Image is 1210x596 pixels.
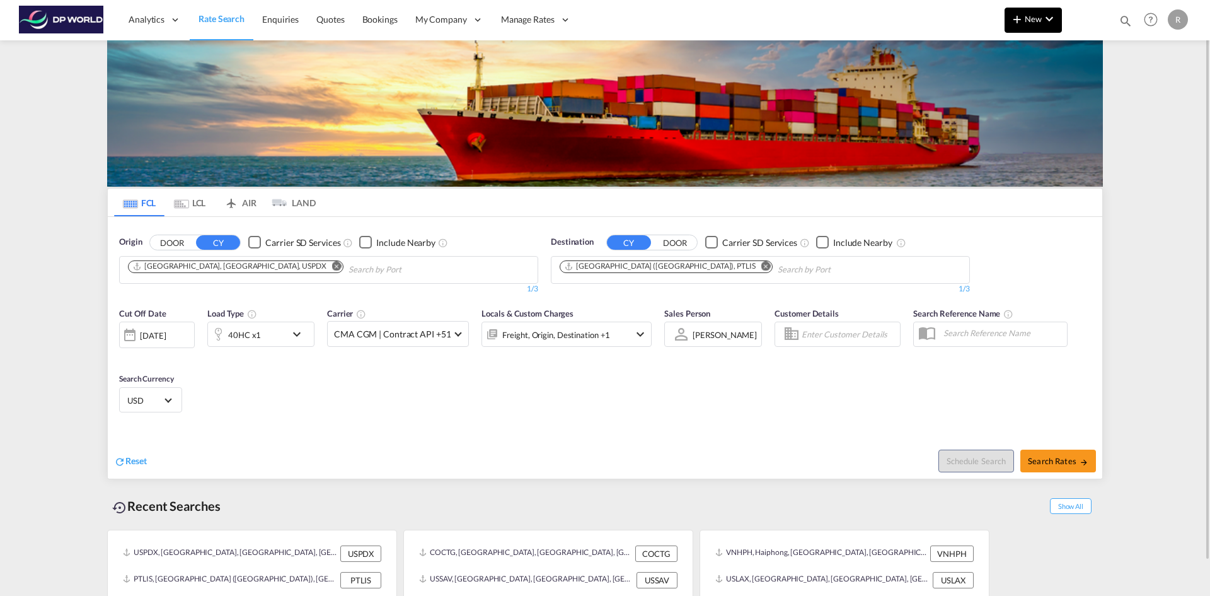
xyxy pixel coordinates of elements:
[1140,9,1161,30] span: Help
[419,572,633,588] div: USSAV, Savannah, GA, United States, North America, Americas
[419,546,632,562] div: COCTG, Cartagena, Colombia, South America, Americas
[316,14,344,25] span: Quotes
[1028,456,1088,466] span: Search Rates
[140,330,166,341] div: [DATE]
[635,546,677,562] div: COCTG
[715,546,927,562] div: VNHPH, Haiphong, Viet Nam, South East Asia, Asia Pacific
[753,261,772,274] button: Remove
[1140,9,1168,32] div: Help
[1119,14,1132,28] md-icon: icon-magnify
[119,322,195,348] div: [DATE]
[564,261,758,272] div: Press delete to remove this chip.
[125,455,147,466] span: Reset
[248,236,340,249] md-checkbox: Checkbox No Ink
[356,309,366,319] md-icon: The selected Trucker/Carrierwill be displayed in the rate results If the rates are from another f...
[778,260,897,280] input: Chips input.
[340,572,381,588] div: PTLIS
[112,500,127,515] md-icon: icon-backup-restore
[1003,309,1013,319] md-icon: Your search will be saved by the below given name
[1020,450,1096,472] button: Search Ratesicon-arrow-right
[1080,458,1088,467] md-icon: icon-arrow-right
[247,309,257,319] md-icon: icon-information-outline
[324,261,343,274] button: Remove
[913,308,1013,318] span: Search Reference Name
[800,238,810,248] md-icon: Unchecked: Search for CY (Container Yard) services for all selected carriers.Checked : Search for...
[123,546,337,562] div: USPDX, Portland, OR, United States, North America, Americas
[816,236,892,249] md-checkbox: Checkbox No Ink
[1168,9,1188,30] div: R
[132,261,329,272] div: Press delete to remove this chip.
[262,14,299,25] span: Enquiries
[558,257,902,280] md-chips-wrap: Chips container. Use arrow keys to select chips.
[119,236,142,248] span: Origin
[132,261,326,272] div: Portland, OR, USPDX
[107,40,1103,187] img: LCL+%26+FCL+BACKGROUND.png
[722,237,797,249] div: Carrier SD Services
[265,189,316,216] md-tab-item: LAND
[1010,11,1025,26] md-icon: icon-plus 400-fg
[438,238,448,248] md-icon: Unchecked: Ignores neighbouring ports when fetching rates.Checked : Includes neighbouring ports w...
[607,235,651,250] button: CY
[114,455,147,469] div: icon-refreshReset
[1010,14,1057,24] span: New
[265,237,340,249] div: Carrier SD Services
[114,456,125,467] md-icon: icon-refresh
[1005,8,1062,33] button: icon-plus 400-fgNewicon-chevron-down
[1050,498,1092,514] span: Show All
[481,308,573,318] span: Locals & Custom Charges
[833,237,892,249] div: Include Nearby
[564,261,756,272] div: Lisbon (Lisboa), PTLIS
[126,391,175,409] md-select: Select Currency: $ USDUnited States Dollar
[633,327,648,342] md-icon: icon-chevron-down
[114,189,316,216] md-pagination-wrapper: Use the left and right arrow keys to navigate between tabs
[691,325,758,344] md-select: Sales Person: Rosa Paczynski
[119,284,538,295] div: 1/3
[930,546,974,562] div: VNHPH
[327,308,366,318] span: Carrier
[775,308,838,318] span: Customer Details
[150,235,194,250] button: DOOR
[114,189,164,216] md-tab-item: FCL
[126,257,473,280] md-chips-wrap: Chips container. Use arrow keys to select chips.
[376,237,435,249] div: Include Nearby
[129,13,164,26] span: Analytics
[119,374,174,383] span: Search Currency
[119,308,166,318] span: Cut Off Date
[938,450,1014,472] button: Note: By default Schedule search will only considerorigin ports, destination ports and cut off da...
[349,260,468,280] input: Chips input.
[343,238,353,248] md-icon: Unchecked: Search for CY (Container Yard) services for all selected carriers.Checked : Search for...
[19,6,104,34] img: c08ca190194411f088ed0f3ba295208c.png
[207,322,314,347] div: 40HC x1icon-chevron-down
[802,325,896,344] input: Enter Customer Details
[637,572,677,588] div: USSAV
[415,13,467,26] span: My Company
[1119,14,1132,33] div: icon-magnify
[207,308,257,318] span: Load Type
[653,235,697,250] button: DOOR
[715,572,930,588] div: USLAX, Los Angeles, CA, United States, North America, Americas
[362,14,398,25] span: Bookings
[340,546,381,562] div: USPDX
[199,13,245,24] span: Rate Search
[359,236,435,249] md-checkbox: Checkbox No Ink
[502,326,610,344] div: Freight Origin Destination Factory Stuffing
[123,572,337,588] div: PTLIS, Lisbon (Lisboa), Portugal, Southern Europe, Europe
[127,395,163,406] span: USD
[289,327,311,342] md-icon: icon-chevron-down
[896,238,906,248] md-icon: Unchecked: Ignores neighbouring ports when fetching rates.Checked : Includes neighbouring ports w...
[108,217,1102,479] div: OriginDOOR CY Checkbox No InkUnchecked: Search for CY (Container Yard) services for all selected ...
[693,330,757,340] div: [PERSON_NAME]
[334,328,451,341] span: CMA CGM | Contract API +51
[164,189,215,216] md-tab-item: LCL
[551,236,594,248] span: Destination
[705,236,797,249] md-checkbox: Checkbox No Ink
[228,326,261,344] div: 40HC x1
[107,492,226,520] div: Recent Searches
[196,235,240,250] button: CY
[481,322,652,347] div: Freight Origin Destination Factory Stuffingicon-chevron-down
[933,572,974,588] div: USLAX
[501,13,555,26] span: Manage Rates
[215,189,265,216] md-tab-item: AIR
[937,324,1067,342] input: Search Reference Name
